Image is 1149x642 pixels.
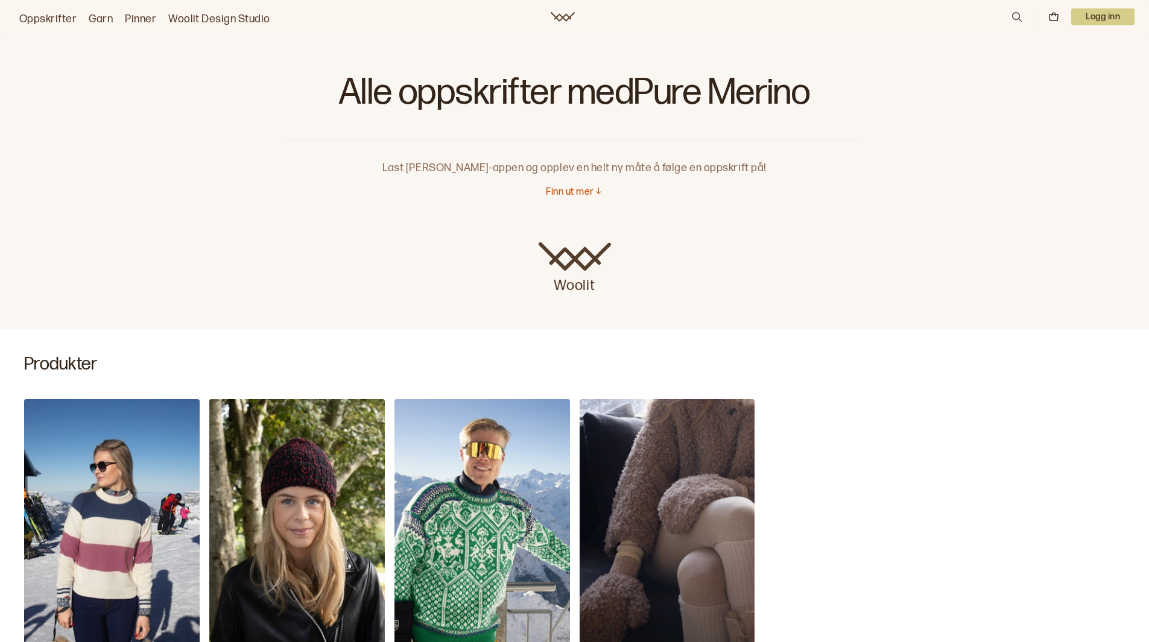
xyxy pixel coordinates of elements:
img: Woolit [539,242,611,271]
a: Woolit [539,242,611,295]
p: Woolit [539,271,611,295]
a: Woolit Design Studio [168,11,270,28]
button: User dropdown [1071,8,1135,25]
p: Finn ut mer [546,186,593,199]
p: Last [PERSON_NAME]-appen og opplev en helt ny måte å følge en oppskrift på! [287,140,862,177]
a: Pinner [125,11,156,28]
a: Oppskrifter [19,11,77,28]
a: Woolit [551,12,575,22]
h1: Alle oppskrifter med Pure Merino [287,72,862,121]
button: Finn ut mer [546,186,603,199]
p: Logg inn [1071,8,1135,25]
a: Garn [89,11,113,28]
